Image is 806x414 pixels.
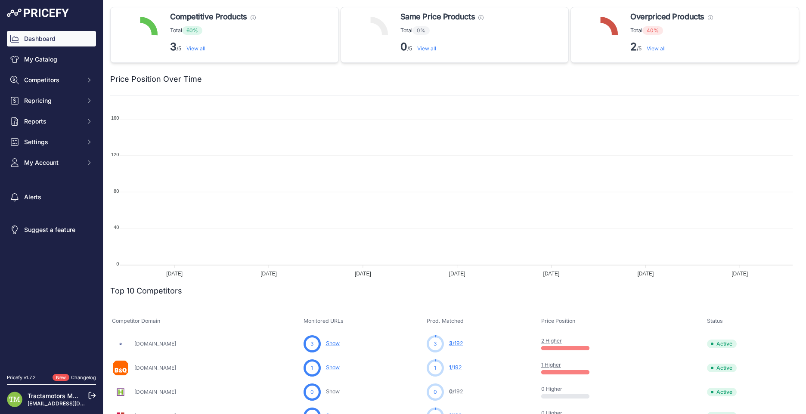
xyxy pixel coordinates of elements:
[7,134,96,150] button: Settings
[541,386,596,392] p: 0 Higher
[630,11,704,23] span: Overpriced Products
[311,364,313,372] span: 1
[417,45,436,52] a: View all
[28,400,118,407] a: [EMAIL_ADDRESS][DOMAIN_NAME]
[400,40,407,53] strong: 0
[114,225,119,230] tspan: 40
[434,340,437,348] span: 3
[310,388,314,396] span: 0
[541,337,562,344] a: 2 Higher
[449,271,465,277] tspan: [DATE]
[732,271,748,277] tspan: [DATE]
[186,45,205,52] a: View all
[28,392,96,399] a: Tractamotors Marketing
[260,271,277,277] tspan: [DATE]
[434,388,437,396] span: 0
[111,115,119,120] tspan: 160
[111,152,119,157] tspan: 120
[134,340,176,347] a: [DOMAIN_NAME]
[24,96,81,105] span: Repricing
[637,271,654,277] tspan: [DATE]
[630,26,713,35] p: Total
[449,340,463,346] a: 3/192
[449,340,453,346] span: 3
[134,389,176,395] a: [DOMAIN_NAME]
[707,364,737,372] span: Active
[427,318,464,324] span: Prod. Matched
[24,138,81,146] span: Settings
[24,76,81,84] span: Competitors
[400,26,484,35] p: Total
[170,40,177,53] strong: 3
[449,364,462,371] a: 1/192
[630,40,713,54] p: /5
[134,365,176,371] a: [DOMAIN_NAME]
[642,26,663,35] span: 40%
[7,72,96,88] button: Competitors
[449,388,453,395] span: 0
[7,222,96,238] a: Suggest a feature
[647,45,666,52] a: View all
[434,364,436,372] span: 1
[24,158,81,167] span: My Account
[170,26,256,35] p: Total
[71,374,96,380] a: Changelog
[112,318,160,324] span: Competitor Domain
[400,11,475,23] span: Same Price Products
[449,364,451,371] span: 1
[449,388,463,395] a: 0/192
[114,188,119,194] tspan: 80
[110,73,202,85] h2: Price Position Over Time
[707,340,737,348] span: Active
[182,26,202,35] span: 60%
[170,11,247,23] span: Competitive Products
[7,155,96,170] button: My Account
[53,374,69,381] span: New
[7,31,96,46] a: Dashboard
[116,261,119,266] tspan: 0
[170,40,256,54] p: /5
[412,26,430,35] span: 0%
[326,364,340,371] a: Show
[7,93,96,108] button: Repricing
[7,114,96,129] button: Reports
[355,271,371,277] tspan: [DATE]
[7,374,36,381] div: Pricefy v1.7.2
[7,31,96,364] nav: Sidebar
[707,388,737,396] span: Active
[400,40,484,54] p: /5
[7,52,96,67] a: My Catalog
[7,189,96,205] a: Alerts
[541,361,561,368] a: 1 Higher
[630,40,637,53] strong: 2
[326,340,340,346] a: Show
[326,388,340,395] a: Show
[543,271,560,277] tspan: [DATE]
[541,318,575,324] span: Price Position
[310,340,313,348] span: 3
[707,318,723,324] span: Status
[24,117,81,126] span: Reports
[166,271,183,277] tspan: [DATE]
[304,318,344,324] span: Monitored URLs
[110,285,182,297] h2: Top 10 Competitors
[7,9,69,17] img: Pricefy Logo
